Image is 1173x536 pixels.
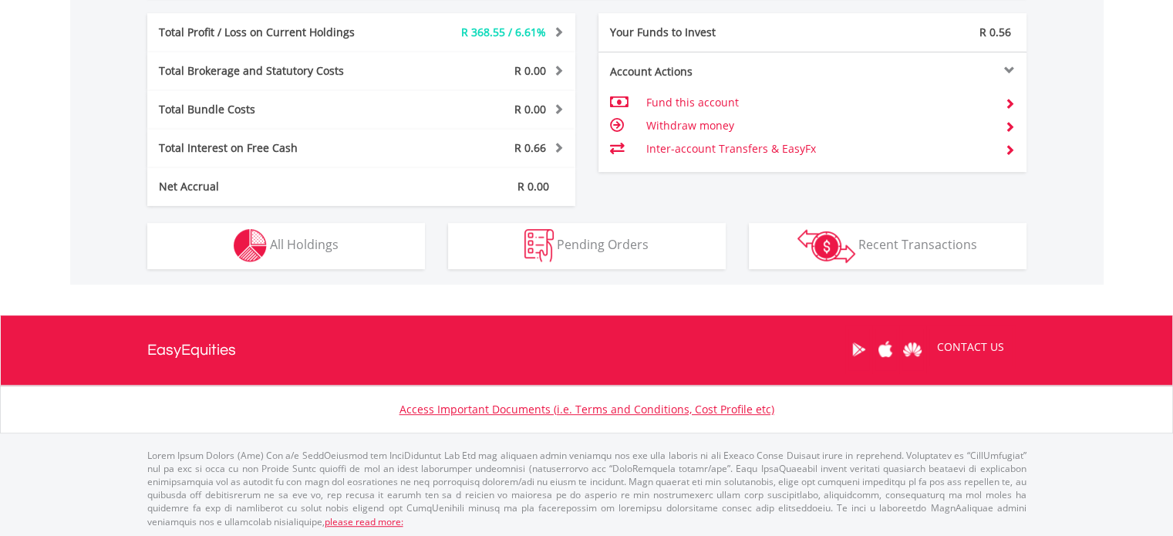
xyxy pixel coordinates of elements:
a: please read more: [325,515,403,528]
a: EasyEquities [147,315,236,385]
td: Withdraw money [645,114,992,137]
a: Google Play [845,325,872,373]
a: CONTACT US [926,325,1015,369]
img: transactions-zar-wht.png [797,229,855,263]
div: Total Bundle Costs [147,102,397,117]
div: Total Interest on Free Cash [147,140,397,156]
div: Your Funds to Invest [598,25,813,40]
span: R 0.56 [979,25,1011,39]
div: Account Actions [598,64,813,79]
img: holdings-wht.png [234,229,267,262]
div: Total Profit / Loss on Current Holdings [147,25,397,40]
span: Recent Transactions [858,236,977,253]
button: Pending Orders [448,223,726,269]
a: Apple [872,325,899,373]
div: Net Accrual [147,179,397,194]
button: All Holdings [147,223,425,269]
img: pending_instructions-wht.png [524,229,554,262]
div: Total Brokerage and Statutory Costs [147,63,397,79]
span: R 0.00 [514,63,546,78]
span: R 0.00 [514,102,546,116]
td: Fund this account [645,91,992,114]
button: Recent Transactions [749,223,1026,269]
span: Pending Orders [557,236,649,253]
p: Lorem Ipsum Dolors (Ame) Con a/e SeddOeiusmod tem InciDiduntut Lab Etd mag aliquaen admin veniamq... [147,449,1026,528]
span: R 368.55 / 6.61% [461,25,546,39]
td: Inter-account Transfers & EasyFx [645,137,992,160]
a: Access Important Documents (i.e. Terms and Conditions, Cost Profile etc) [399,402,774,416]
span: R 0.66 [514,140,546,155]
a: Huawei [899,325,926,373]
span: All Holdings [270,236,339,253]
span: R 0.00 [517,179,549,194]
